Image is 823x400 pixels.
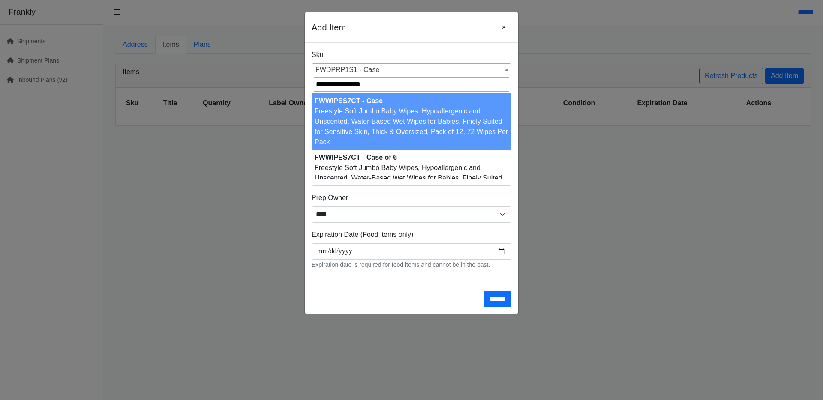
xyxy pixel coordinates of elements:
[315,106,508,147] div: Freestyle Soft Jumbo Baby Wipes, Hypoallergenic and Unscented, Water-Based Wet Wipes for Babies, ...
[315,97,383,104] strong: FWWIPES7CT - Case
[315,163,508,204] div: Freestyle Soft Jumbo Baby Wipes, Hypoallergenic and Unscented, Water-Based Wet Wipes for Babies, ...
[312,261,490,268] small: Expiration date is required for food items and cannot be in the past.
[312,230,413,240] label: Expiration Date (Food items only)
[312,193,348,203] label: Prep Owner
[312,150,511,206] li: Freestyle Soft Jumbo Baby Wipes, Hypoallergenic and Unscented, Water-Based Wet Wipes for Babies, ...
[312,50,324,60] label: Sku
[502,24,506,31] span: ×
[314,77,509,92] input: Search
[496,19,511,36] button: Close
[312,64,511,76] span: Freestyle BambooTek Diapers - (Size 1) Hyper Absorbent & Non-Toxic – Disposable Diapers for Sensi...
[315,154,397,161] strong: FWWIPES7CT - Case of 6
[312,21,346,34] h5: Add Item
[312,93,511,150] li: Freestyle Soft Jumbo Baby Wipes, Hypoallergenic and Unscented, Water-Based Wet Wipes for Babies, ...
[312,63,511,75] span: Freestyle BambooTek Diapers - (Size 1) Hyper Absorbent & Non-Toxic – Disposable Diapers for Sensi...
